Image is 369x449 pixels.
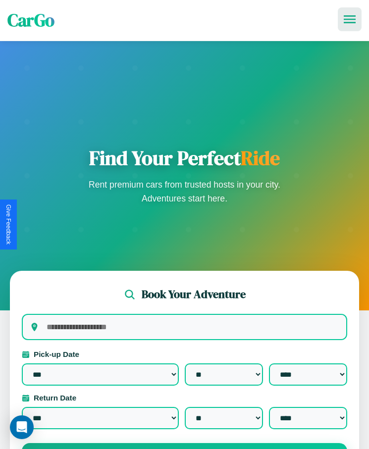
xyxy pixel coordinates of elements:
h2: Book Your Adventure [142,287,246,302]
h1: Find Your Perfect [86,146,284,170]
div: Open Intercom Messenger [10,415,34,439]
p: Rent premium cars from trusted hosts in your city. Adventures start here. [86,178,284,205]
label: Pick-up Date [22,350,347,358]
div: Give Feedback [5,204,12,245]
label: Return Date [22,394,347,402]
span: Ride [241,145,280,171]
span: CarGo [7,8,54,32]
